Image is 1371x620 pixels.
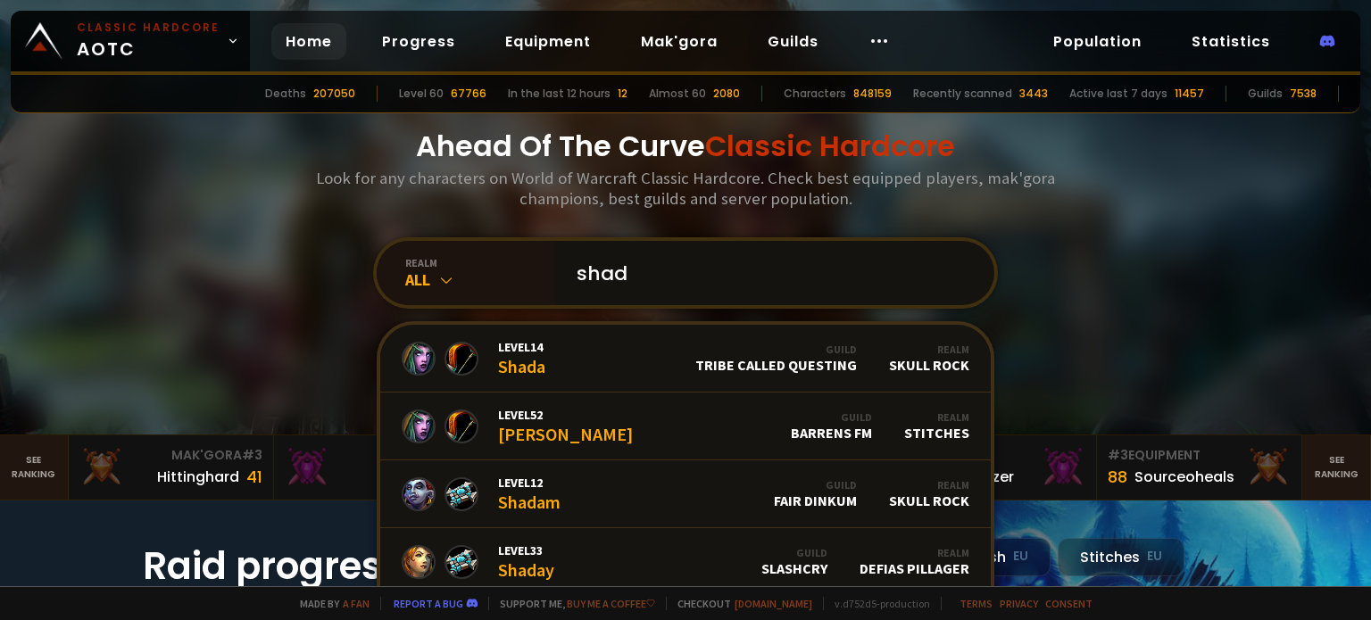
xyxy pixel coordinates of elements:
[313,86,355,102] div: 207050
[491,23,605,60] a: Equipment
[1013,548,1028,566] small: EU
[498,475,561,513] div: Shadam
[508,86,611,102] div: In the last 12 hours
[618,86,627,102] div: 12
[498,407,633,423] span: Level 52
[889,343,969,374] div: Skull Rock
[405,269,555,290] div: All
[753,23,833,60] a: Guilds
[1058,538,1184,576] div: Stitches
[774,478,857,492] div: Guild
[1147,548,1162,566] small: EU
[913,86,1012,102] div: Recently scanned
[960,597,993,610] a: Terms
[1175,86,1204,102] div: 11457
[274,435,479,500] a: Mak'Gora#2Rivench100
[380,393,991,460] a: Level52[PERSON_NAME]GuildBarrens FMRealmStitches
[1000,597,1038,610] a: Privacy
[285,446,468,465] div: Mak'Gora
[904,410,969,424] div: Realm
[566,241,973,305] input: Search a character...
[405,256,555,269] div: realm
[1069,86,1167,102] div: Active last 7 days
[735,597,812,610] a: [DOMAIN_NAME]
[343,597,370,610] a: a fan
[567,597,655,610] a: Buy me a coffee
[380,460,991,528] a: Level12ShadamGuildFair DinkumRealmSkull Rock
[380,325,991,393] a: Level14ShadaGuildTribe Called QuestingRealmSkull Rock
[1290,86,1317,102] div: 7538
[394,597,463,610] a: Report a bug
[77,20,220,36] small: Classic Hardcore
[761,546,827,577] div: SlashCry
[904,410,969,442] div: Stitches
[791,410,872,442] div: Barrens FM
[289,597,370,610] span: Made by
[498,339,545,377] div: Shada
[451,86,486,102] div: 67766
[823,597,930,610] span: v. d752d5 - production
[666,597,812,610] span: Checkout
[761,546,827,559] div: Guild
[889,478,969,492] div: Realm
[695,343,857,356] div: Guild
[1134,466,1234,488] div: Sourceoheals
[69,435,274,500] a: Mak'Gora#3Hittinghard41
[1108,446,1291,465] div: Equipment
[853,86,892,102] div: 848159
[77,20,220,62] span: AOTC
[860,546,969,559] div: Realm
[271,23,346,60] a: Home
[416,125,955,168] h1: Ahead Of The Curve
[309,168,1062,209] h3: Look for any characters on World of Warcraft Classic Hardcore. Check best equipped players, mak'g...
[498,407,633,445] div: [PERSON_NAME]
[889,343,969,356] div: Realm
[242,446,262,464] span: # 3
[246,465,262,489] div: 41
[498,542,554,581] div: Shaday
[498,542,554,558] span: Level 33
[627,23,732,60] a: Mak'gora
[79,446,262,465] div: Mak'Gora
[774,478,857,509] div: Fair Dinkum
[1177,23,1284,60] a: Statistics
[1108,446,1128,464] span: # 3
[889,478,969,509] div: Skull Rock
[498,339,545,355] span: Level 14
[705,126,955,166] span: Classic Hardcore
[488,597,655,610] span: Support me,
[695,343,857,374] div: Tribe Called Questing
[399,86,444,102] div: Level 60
[1108,465,1127,489] div: 88
[1039,23,1156,60] a: Population
[380,528,991,596] a: Level33ShadayGuildSlashCryRealmDefias Pillager
[1097,435,1302,500] a: #3Equipment88Sourceoheals
[1302,435,1371,500] a: Seeranking
[784,86,846,102] div: Characters
[157,466,239,488] div: Hittinghard
[265,86,306,102] div: Deaths
[368,23,469,60] a: Progress
[11,11,250,71] a: Classic HardcoreAOTC
[498,475,561,491] span: Level 12
[1019,86,1048,102] div: 3443
[143,538,500,594] h1: Raid progress
[860,546,969,577] div: Defias Pillager
[1248,86,1283,102] div: Guilds
[1045,597,1093,610] a: Consent
[791,410,872,424] div: Guild
[713,86,740,102] div: 2080
[649,86,706,102] div: Almost 60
